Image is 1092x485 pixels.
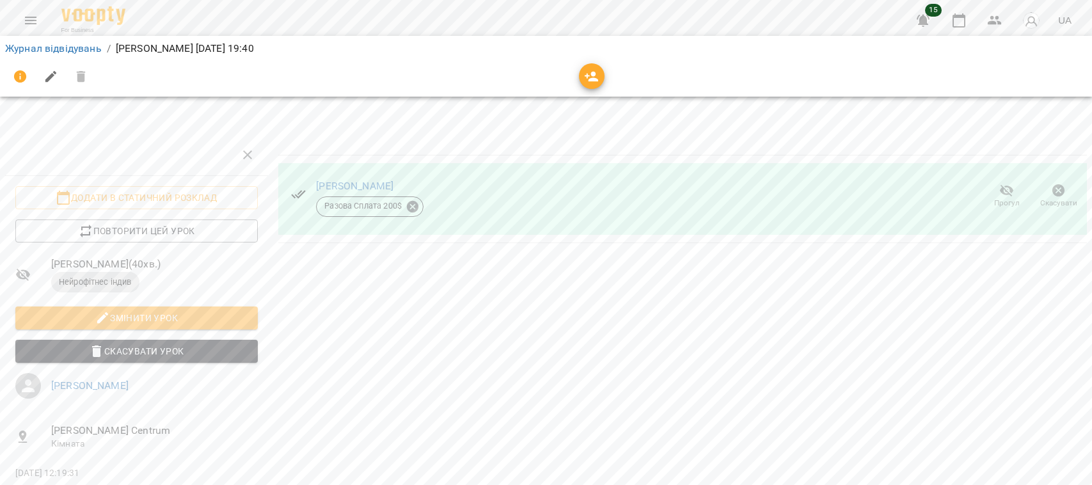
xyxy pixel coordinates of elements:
[5,42,102,54] a: Журнал відвідувань
[1022,12,1040,29] img: avatar_s.png
[925,4,942,17] span: 15
[15,186,258,209] button: Додати в статичний розклад
[26,223,248,239] span: Повторити цей урок
[116,41,254,56] p: [PERSON_NAME] [DATE] 19:40
[51,276,139,288] span: Нейрофітнес індив
[26,190,248,205] span: Додати в статичний розклад
[51,257,258,272] span: [PERSON_NAME] ( 40 хв. )
[994,198,1020,209] span: Прогул
[107,41,111,56] li: /
[15,467,258,480] p: [DATE] 12:19:31
[51,423,258,438] span: [PERSON_NAME] Centrum
[1058,13,1072,27] span: UA
[981,179,1033,214] button: Прогул
[1040,198,1077,209] span: Скасувати
[61,26,125,35] span: For Business
[15,306,258,330] button: Змінити урок
[316,180,393,192] a: [PERSON_NAME]
[15,5,46,36] button: Menu
[51,438,258,450] p: Кімната
[1053,8,1077,32] button: UA
[51,379,129,392] a: [PERSON_NAME]
[1033,179,1084,214] button: Скасувати
[317,200,409,212] span: Разова Сплата 200 $
[5,41,1087,56] nav: breadcrumb
[26,310,248,326] span: Змінити урок
[26,344,248,359] span: Скасувати Урок
[61,6,125,25] img: Voopty Logo
[15,340,258,363] button: Скасувати Урок
[316,196,423,217] div: Разова Сплата 200$
[15,219,258,242] button: Повторити цей урок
